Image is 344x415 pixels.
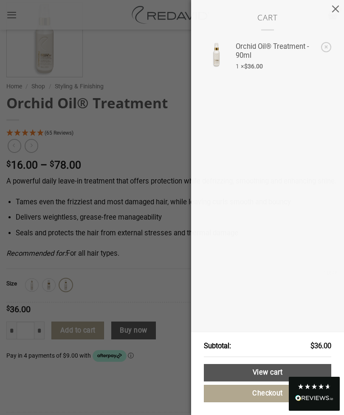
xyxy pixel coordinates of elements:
bdi: 36.00 [244,63,263,70]
span: 1 × [236,62,263,71]
strong: Subtotal: [204,341,231,352]
div: 4.8 Stars [297,383,331,390]
div: Read All Reviews [295,393,333,404]
a: Checkout [204,385,331,402]
bdi: 36.00 [310,342,331,350]
img: REVIEWS.io [295,395,333,401]
a: Orchid Oil® Treatment - 90ml [236,42,319,60]
span: Cart [204,13,331,22]
a: Remove Orchid Oil® Treatment - 90ml from cart [321,42,331,52]
div: Read All Reviews [289,377,340,411]
a: View cart [204,364,331,381]
span: $ [310,342,314,350]
span: $ [244,63,248,70]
